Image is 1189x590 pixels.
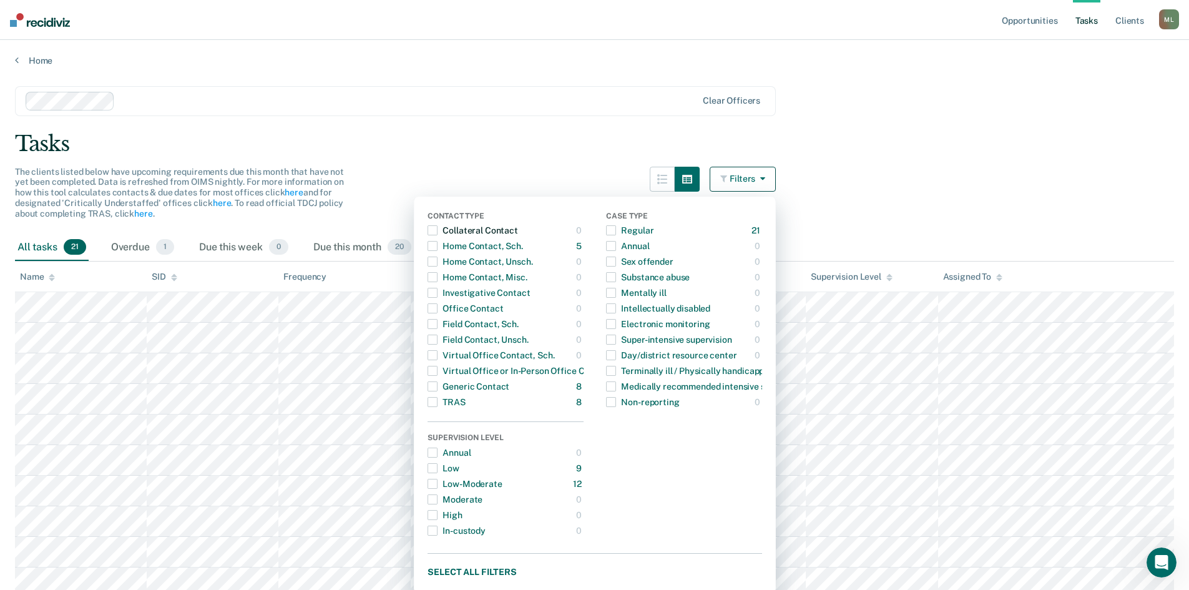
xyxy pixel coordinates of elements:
[576,443,584,463] div: 0
[606,252,673,272] div: Sex offender
[606,345,736,365] div: Day/district resource center
[20,272,55,282] div: Name
[606,298,710,318] div: Intellectually disabled
[428,564,762,579] button: Select all filters
[428,283,530,303] div: Investigative Contact
[755,298,763,318] div: 0
[15,55,1174,66] a: Home
[710,167,776,192] button: Filters
[703,96,760,106] div: Clear officers
[576,267,584,287] div: 0
[606,212,762,223] div: Case Type
[755,236,763,256] div: 0
[1159,9,1179,29] button: ML
[576,505,584,525] div: 0
[428,220,517,240] div: Collateral Contact
[197,234,291,262] div: Due this week0
[606,376,806,396] div: Medically recommended intensive supervision
[388,239,411,255] span: 20
[755,267,763,287] div: 0
[428,458,459,478] div: Low
[811,272,893,282] div: Supervision Level
[576,392,584,412] div: 8
[606,236,649,256] div: Annual
[428,267,527,287] div: Home Contact, Misc.
[428,330,528,350] div: Field Contact, Unsch.
[943,272,1002,282] div: Assigned To
[428,314,518,334] div: Field Contact, Sch.
[755,345,763,365] div: 0
[428,443,471,463] div: Annual
[576,489,584,509] div: 0
[285,187,303,197] a: here
[428,376,509,396] div: Generic Contact
[576,252,584,272] div: 0
[283,272,326,282] div: Frequency
[428,252,532,272] div: Home Contact, Unsch.
[576,458,584,478] div: 9
[606,267,690,287] div: Substance abuse
[755,330,763,350] div: 0
[311,234,414,262] div: Due this month20
[15,167,344,219] span: The clients listed below have upcoming requirements due this month that have not yet been complet...
[10,13,70,27] img: Recidiviz
[428,392,465,412] div: TRAS
[213,198,231,208] a: here
[606,361,774,381] div: Terminally ill / Physically handicapped
[1147,548,1177,578] iframe: Intercom live chat
[576,236,584,256] div: 5
[576,298,584,318] div: 0
[64,239,86,255] span: 21
[755,314,763,334] div: 0
[606,392,679,412] div: Non-reporting
[428,236,522,256] div: Home Contact, Sch.
[755,283,763,303] div: 0
[134,209,152,219] a: here
[428,298,503,318] div: Office Contact
[576,521,584,541] div: 0
[428,521,486,541] div: In-custody
[428,474,502,494] div: Low-Moderate
[269,239,288,255] span: 0
[152,272,177,282] div: SID
[1159,9,1179,29] div: M L
[576,345,584,365] div: 0
[606,314,710,334] div: Electronic monitoring
[606,330,732,350] div: Super-intensive supervision
[755,252,763,272] div: 0
[109,234,177,262] div: Overdue1
[576,330,584,350] div: 0
[428,489,482,509] div: Moderate
[428,433,584,445] div: Supervision Level
[428,361,611,381] div: Virtual Office or In-Person Office Contact
[15,131,1174,157] div: Tasks
[156,239,174,255] span: 1
[428,212,584,223] div: Contact Type
[15,234,89,262] div: All tasks21
[751,220,763,240] div: 21
[576,283,584,303] div: 0
[573,474,584,494] div: 12
[606,220,653,240] div: Regular
[576,314,584,334] div: 0
[428,345,554,365] div: Virtual Office Contact, Sch.
[576,376,584,396] div: 8
[428,505,462,525] div: High
[606,283,666,303] div: Mentally ill
[755,392,763,412] div: 0
[576,220,584,240] div: 0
